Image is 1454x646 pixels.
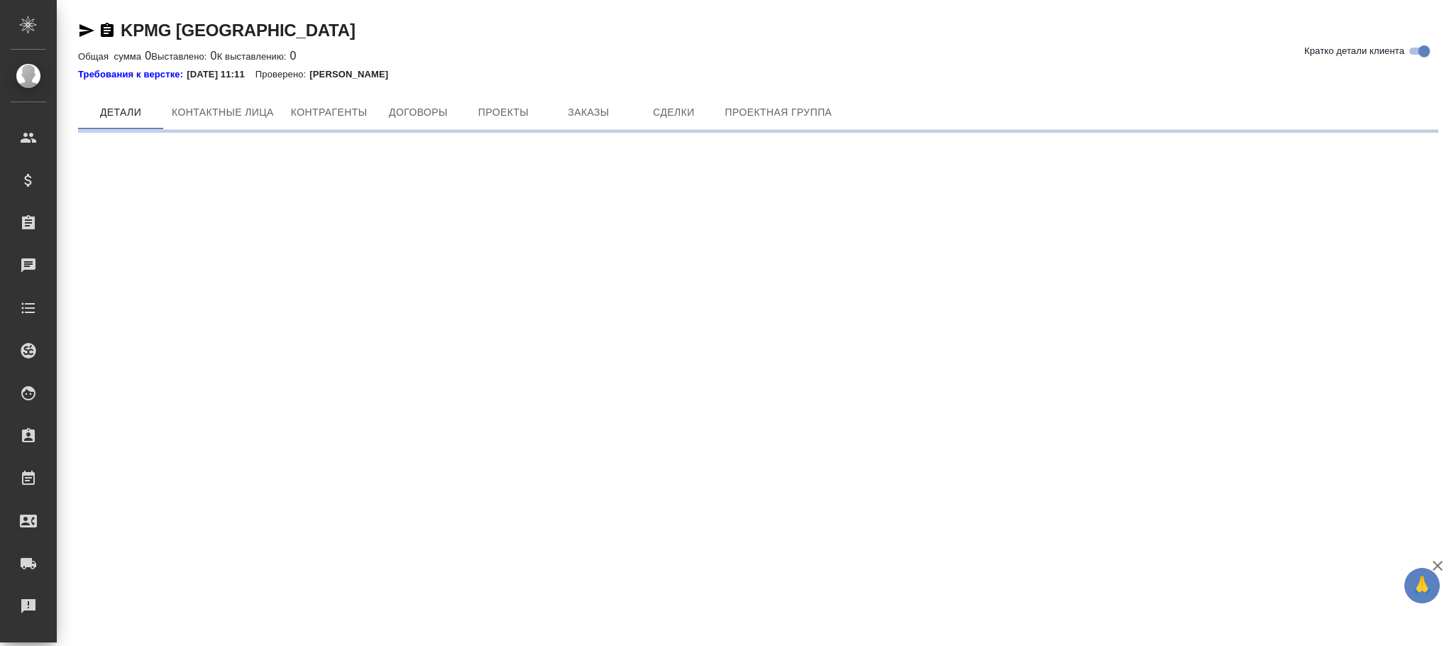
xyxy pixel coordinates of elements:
[172,104,274,121] span: Контактные лица
[187,67,255,82] p: [DATE] 11:11
[469,104,537,121] span: Проекты
[309,67,399,82] p: [PERSON_NAME]
[121,21,356,40] a: KPMG [GEOGRAPHIC_DATA]
[554,104,622,121] span: Заказы
[384,104,452,121] span: Договоры
[1404,568,1440,603] button: 🙏
[87,104,155,121] span: Детали
[78,48,1438,65] div: 0 0 0
[255,67,310,82] p: Проверено:
[78,22,95,39] button: Скопировать ссылку для ЯМессенджера
[78,67,187,82] div: Нажми, чтобы открыть папку с инструкцией
[1304,44,1404,58] span: Кратко детали клиента
[639,104,707,121] span: Сделки
[78,51,145,62] p: Общая сумма
[99,22,116,39] button: Скопировать ссылку
[1410,571,1434,601] span: 🙏
[725,104,832,121] span: Проектная группа
[78,67,187,82] a: Требования к верстке:
[291,104,368,121] span: Контрагенты
[151,51,210,62] p: Выставлено:
[217,51,290,62] p: К выставлению:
